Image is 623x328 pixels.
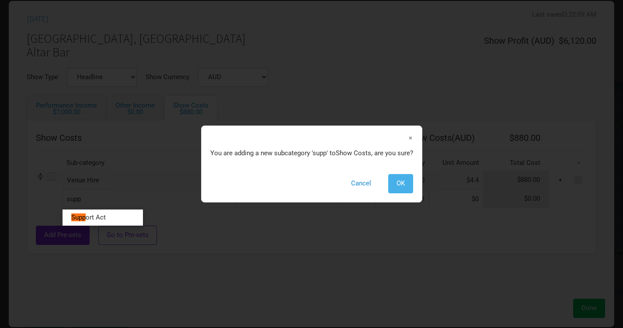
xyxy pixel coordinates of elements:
button: Cancel [343,174,379,193]
span: × [408,133,413,143]
mark: Supp [71,213,86,221]
button: OK [388,174,413,193]
a: Support Act [63,212,143,223]
div: You are adding a new subcategory ' supp ' to Show Costs , are you sure? [210,135,413,193]
span: ort Act [86,213,106,221]
span: OK [397,179,405,187]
